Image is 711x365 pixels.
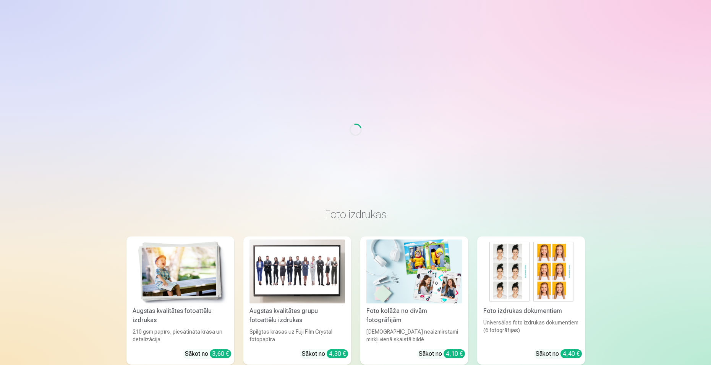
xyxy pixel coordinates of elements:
img: Foto izdrukas dokumentiem [483,240,579,303]
div: Sākot no [302,349,348,358]
a: Foto kolāža no divām fotogrāfijāmFoto kolāža no divām fotogrāfijām[DEMOGRAPHIC_DATA] neaizmirstam... [360,236,468,365]
a: Foto izdrukas dokumentiemFoto izdrukas dokumentiemUniversālas foto izdrukas dokumentiem (6 fotogr... [477,236,585,365]
div: 4,10 € [444,349,465,358]
h3: Foto izdrukas [133,207,579,221]
div: Sākot no [185,349,231,358]
div: Augstas kvalitātes fotoattēlu izdrukas [130,306,231,325]
div: Foto izdrukas dokumentiem [480,306,582,316]
img: Augstas kvalitātes grupu fotoattēlu izdrukas [249,240,345,303]
div: Foto kolāža no divām fotogrāfijām [363,306,465,325]
a: Augstas kvalitātes grupu fotoattēlu izdrukasAugstas kvalitātes grupu fotoattēlu izdrukasSpilgtas ... [243,236,351,365]
div: Spilgtas krāsas uz Fuji Film Crystal fotopapīra [246,328,348,343]
div: Sākot no [536,349,582,358]
a: Augstas kvalitātes fotoattēlu izdrukasAugstas kvalitātes fotoattēlu izdrukas210 gsm papīrs, piesā... [126,236,234,365]
img: Foto kolāža no divām fotogrāfijām [366,240,462,303]
div: Augstas kvalitātes grupu fotoattēlu izdrukas [246,306,348,325]
div: Sākot no [419,349,465,358]
div: 210 gsm papīrs, piesātināta krāsa un detalizācija [130,328,231,343]
div: 3,60 € [210,349,231,358]
div: 4,40 € [560,349,582,358]
div: Universālas foto izdrukas dokumentiem (6 fotogrāfijas) [480,319,582,343]
div: [DEMOGRAPHIC_DATA] neaizmirstami mirkļi vienā skaistā bildē [363,328,465,343]
div: 4,30 € [327,349,348,358]
img: Augstas kvalitātes fotoattēlu izdrukas [133,240,228,303]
